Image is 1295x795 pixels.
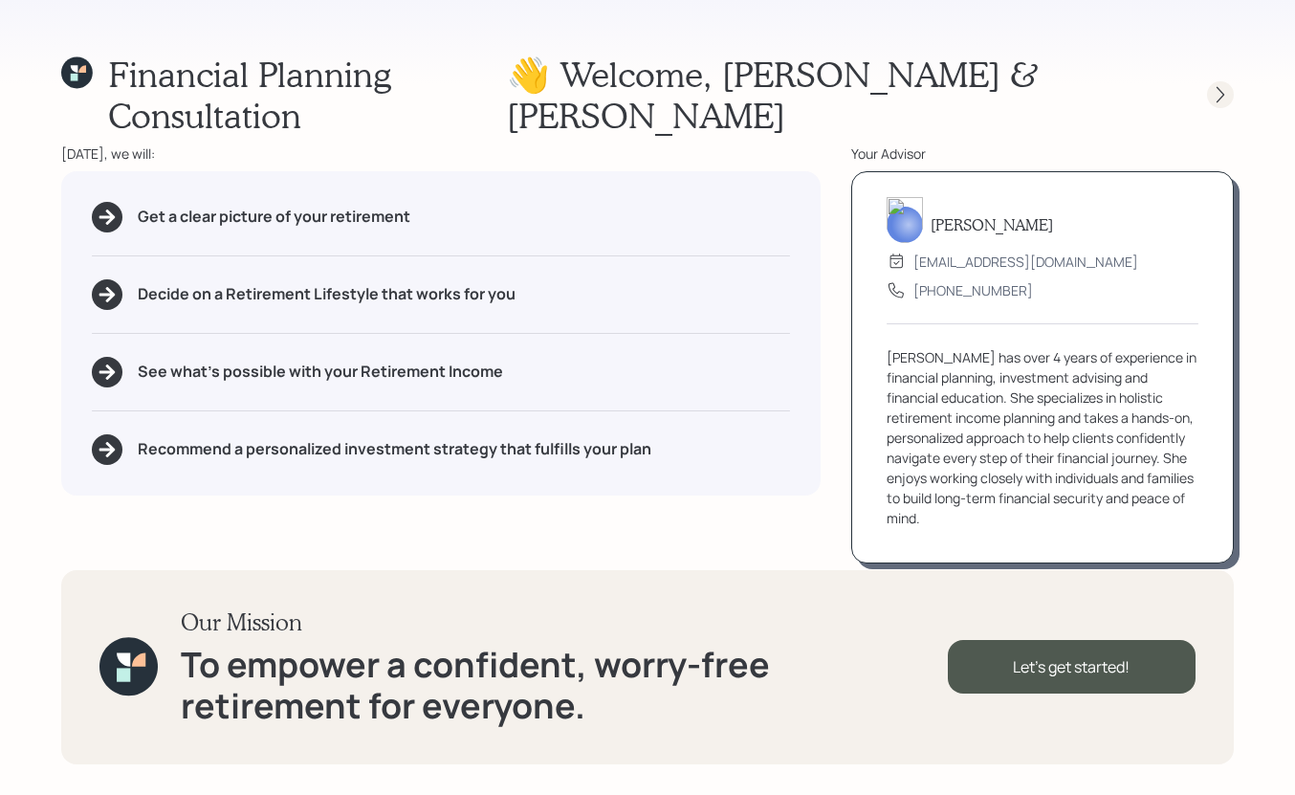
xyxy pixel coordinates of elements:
[138,208,410,226] h5: Get a clear picture of your retirement
[138,440,651,458] h5: Recommend a personalized investment strategy that fulfills your plan
[181,608,948,636] h3: Our Mission
[507,54,1173,136] h1: 👋 Welcome , [PERSON_NAME] & [PERSON_NAME]
[931,215,1053,233] h5: [PERSON_NAME]
[851,144,1234,164] div: Your Advisor
[913,280,1033,300] div: [PHONE_NUMBER]
[181,644,948,726] h1: To empower a confident, worry-free retirement for everyone.
[138,285,516,303] h5: Decide on a Retirement Lifestyle that works for you
[887,347,1198,528] div: [PERSON_NAME] has over 4 years of experience in financial planning, investment advising and finan...
[108,54,507,136] h1: Financial Planning Consultation
[887,197,923,243] img: aleksandra-headshot.png
[948,640,1196,694] div: Let's get started!
[138,363,503,381] h5: See what's possible with your Retirement Income
[61,144,821,164] div: [DATE], we will:
[913,252,1138,272] div: [EMAIL_ADDRESS][DOMAIN_NAME]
